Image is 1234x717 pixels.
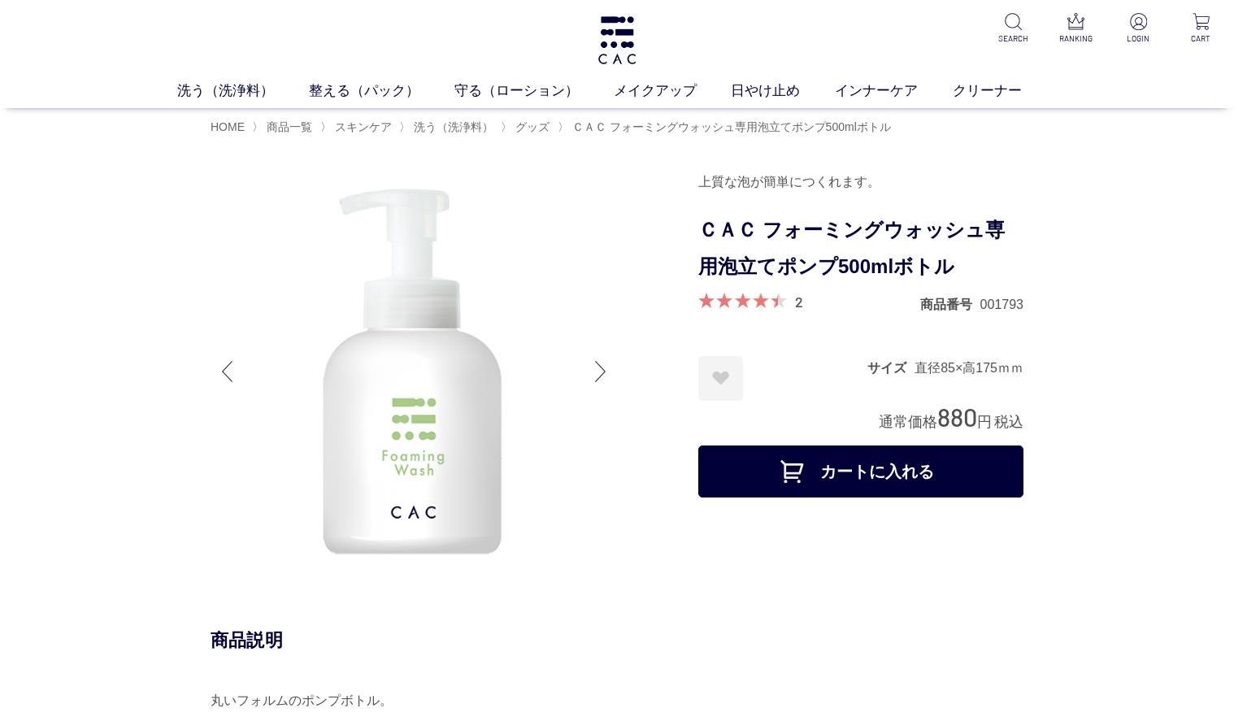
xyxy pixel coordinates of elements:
a: グッズ [512,120,550,133]
p: LOGIN [1119,33,1158,45]
a: 2 [795,293,803,311]
a: LOGIN [1119,13,1158,45]
a: スキンケア [332,120,392,133]
h1: ＣＡＣ フォーミングウォッシュ専用泡立てポンプ500mlボトル [698,212,1023,285]
dd: 001793 [980,296,1023,313]
span: 通常価格 [879,414,937,430]
li: 〉 [558,119,895,135]
li: 〉 [399,119,498,135]
span: グッズ [515,120,550,133]
div: 上質な泡が簡単につくれます。 [698,168,1023,196]
a: HOME [211,120,245,133]
li: 〉 [501,119,554,135]
a: お気に入りに登録する [698,356,743,401]
span: 商品一覧 [267,120,312,133]
span: ＣＡＣ フォーミングウォッシュ専用泡立てポンプ500mlボトル [572,120,891,133]
span: スキンケア [335,120,392,133]
a: CART [1181,13,1221,45]
span: 税込 [994,414,1023,430]
a: RANKING [1056,13,1096,45]
a: 洗う（洗浄料） [411,120,493,133]
a: 商品一覧 [263,120,312,133]
a: 洗う（洗浄料） [177,80,309,102]
p: CART [1181,33,1221,45]
a: 整える（パック） [309,80,454,102]
span: 円 [977,414,992,430]
a: インナーケア [835,80,953,102]
p: SEARCH [993,33,1033,45]
div: 商品説明 [211,628,1023,652]
button: カートに入れる [698,445,1023,498]
dt: 商品番号 [920,296,980,313]
span: 880 [937,402,977,432]
a: 日やけ止め [731,80,835,102]
p: RANKING [1056,33,1096,45]
a: ＣＡＣ フォーミングウォッシュ専用泡立てポンプ500mlボトル [569,120,891,133]
dt: サイズ [867,359,915,376]
li: 〉 [320,119,396,135]
a: クリーナー [953,80,1057,102]
span: 洗う（洗浄料） [414,120,493,133]
img: logo [596,16,638,64]
li: 〉 [252,119,316,135]
img: ＣＡＣ フォーミングウォッシュ専用泡立てポンプ500mlボトル [211,168,617,575]
a: メイクアップ [614,80,732,102]
dd: 直径85×高175ｍｍ [915,359,1023,376]
a: SEARCH [993,13,1033,45]
a: 守る（ローション） [454,80,614,102]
